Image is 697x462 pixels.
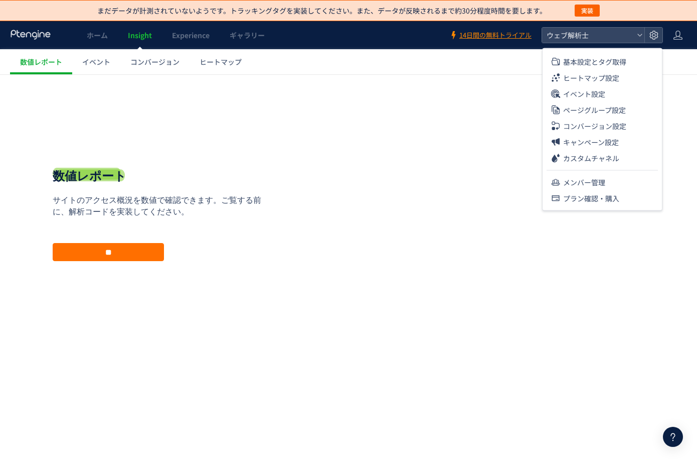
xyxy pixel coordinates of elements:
[230,30,265,40] span: ギャラリー
[563,102,626,118] span: ページグループ設定
[563,70,619,86] span: ヒートマップ設定
[172,30,210,40] span: Experience
[544,28,633,43] span: ウェブ解析士
[563,190,619,206] span: プラン確認・購入
[563,54,626,70] span: 基本設定とタグ取得
[53,121,268,144] p: サイトのアクセス概況を数値で確認できます。ご覧する前に、解析コードを実装してください。
[563,150,619,166] span: カスタムチャネル
[97,6,547,16] p: まだデータが計測されていないようです。トラッキングタグを実装してください。また、データが反映されるまで約30分程度時間を要します。
[130,57,180,67] span: コンバージョン
[563,174,605,190] span: メンバー管理
[53,93,126,110] h1: 数値レポート
[200,57,242,67] span: ヒートマップ
[20,57,62,67] span: 数値レポート
[128,30,152,40] span: Insight
[581,5,593,17] span: 実装
[563,86,605,102] span: イベント設定
[575,5,600,17] button: 実装
[82,57,110,67] span: イベント
[563,134,619,150] span: キャンペーン設定
[563,118,626,134] span: コンバージョン設定
[449,31,532,40] a: 14日間の無料トライアル
[87,30,108,40] span: ホーム
[459,31,532,40] span: 14日間の無料トライアル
